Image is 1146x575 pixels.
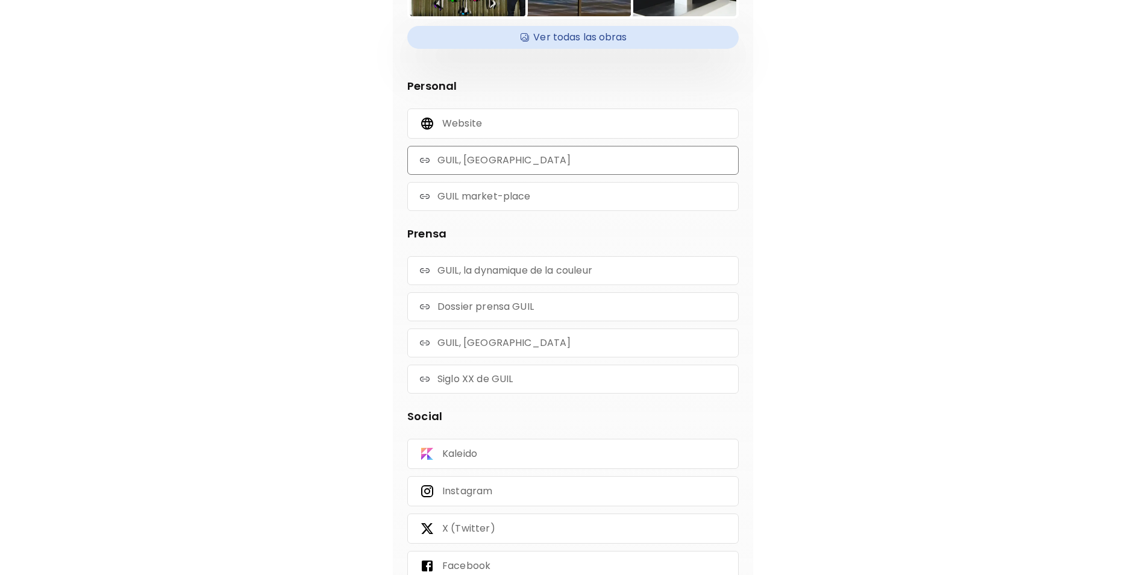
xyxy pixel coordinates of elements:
[437,264,592,277] p: GUIL, la dynamique de la couleur
[420,266,430,275] img: link
[407,146,739,175] div: linkGUIL, [GEOGRAPHIC_DATA]
[420,447,434,461] img: Kaleido
[420,374,430,384] img: link
[437,154,571,167] p: GUIL, [GEOGRAPHIC_DATA]
[442,485,492,498] p: Instagram
[437,372,513,386] p: Siglo XX de GUIL
[437,190,531,203] p: GUIL market-place
[420,338,430,348] img: link
[407,292,739,321] div: linkDossier prensa GUIL
[407,182,739,211] div: linkGUIL market-place
[519,28,531,46] img: Available
[420,302,430,312] img: link
[442,447,477,460] p: Kaleido
[420,192,430,201] img: link
[420,156,430,165] img: link
[442,522,495,535] p: X (Twitter)
[407,26,739,49] div: AvailableVer todas las obras
[415,28,731,46] h4: Ver todas las obras
[442,559,490,573] p: Facebook
[407,328,739,357] div: linkGUIL, [GEOGRAPHIC_DATA]
[437,336,571,350] p: GUIL, [GEOGRAPHIC_DATA]
[437,300,534,313] p: Dossier prensa GUIL
[407,78,739,94] p: Personal
[407,225,739,242] p: Prensa
[407,365,739,394] div: linkSiglo XX de GUIL
[442,117,482,130] p: Website
[407,408,739,424] p: Social
[407,256,739,285] div: linkGUIL, la dynamique de la couleur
